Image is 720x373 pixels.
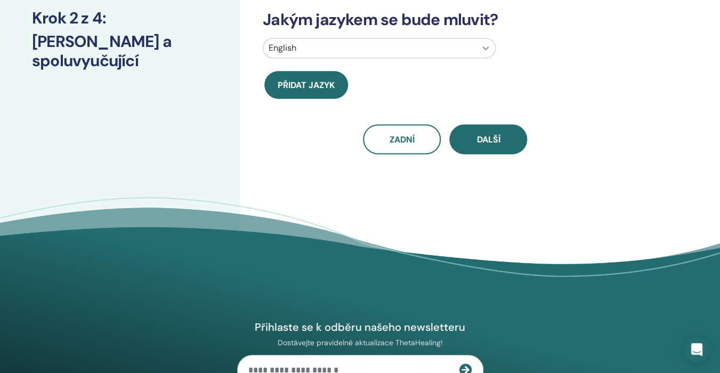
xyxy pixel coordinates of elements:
button: Přidat jazyk [264,71,348,99]
p: Dostávejte pravidelné aktualizace ThetaHealing! [237,338,483,347]
span: Zadní [390,134,415,145]
span: Přidat jazyk [278,80,335,91]
span: další [476,134,500,145]
h4: Přihlaste se k odběru našeho newsletteru [237,320,483,334]
h3: [PERSON_NAME] a spoluvyučující [32,32,208,70]
h3: Krok 2 z 4 : [32,9,208,28]
button: další [449,124,527,154]
button: Zadní [363,124,441,154]
div: Open Intercom Messenger [684,337,709,362]
h3: Jakým jazykem se bude mluvit? [256,10,634,29]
